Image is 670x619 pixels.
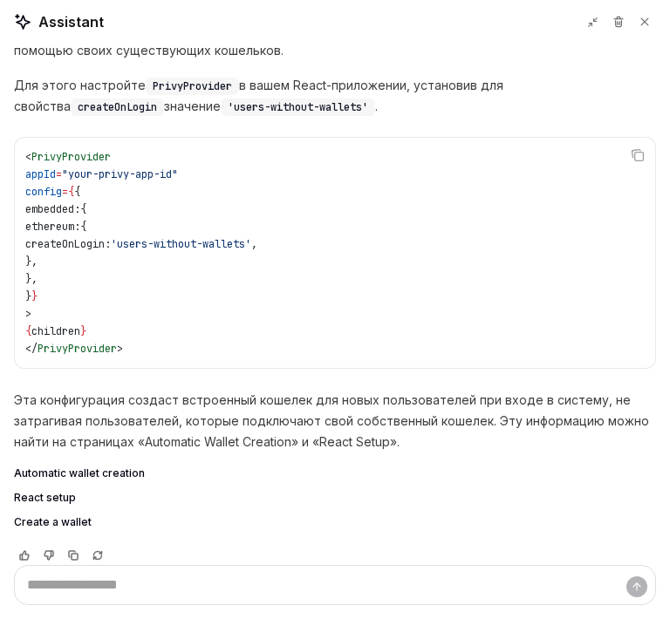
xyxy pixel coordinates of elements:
[14,491,76,505] span: React setup
[25,185,62,199] span: config
[25,289,31,303] span: }
[14,547,35,564] button: Vote that response was good
[87,547,108,564] button: Reload last chat
[56,167,62,181] span: =
[111,237,251,251] span: 'users-without-wallets'
[31,150,111,164] span: PrivyProvider
[14,491,656,505] a: React setup
[153,79,232,93] span: PrivyProvider
[14,565,656,605] textarea: Ask a question...
[38,11,104,32] span: Assistant
[80,202,86,216] span: {
[14,466,656,480] a: Automatic wallet creation
[25,324,31,338] span: {
[25,272,38,286] span: },
[80,220,86,234] span: {
[117,342,123,356] span: >
[31,289,38,303] span: }
[626,144,649,167] button: Copy the contents from the code block
[25,255,38,269] span: },
[62,167,178,181] span: "your-privy-app-id"
[25,167,56,181] span: appId
[25,220,80,234] span: ethereum:
[14,466,145,480] span: Automatic wallet creation
[25,150,31,164] span: <
[31,324,80,338] span: children
[228,100,368,114] span: 'users-without-wallets'
[25,202,80,216] span: embedded:
[63,547,84,564] button: Copy chat response
[25,307,31,321] span: >
[80,324,86,338] span: }
[38,547,59,564] button: Vote that response was not good
[68,185,74,199] span: {
[78,100,157,114] span: createOnLogin
[626,576,647,597] button: Send message
[74,185,80,199] span: {
[25,237,111,251] span: createOnLogin:
[38,342,117,356] span: PrivyProvider
[251,237,257,251] span: ,
[62,185,68,199] span: =
[25,342,38,356] span: </
[14,515,656,529] a: Create a wallet
[14,75,656,117] p: Для этого настройте в вашем React-приложении, установив для свойства значение .
[14,515,92,529] span: Create a wallet
[14,390,656,452] p: Эта конфигурация создаст встроенный кошелек для новых пользователей при входе в систему, не затра...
